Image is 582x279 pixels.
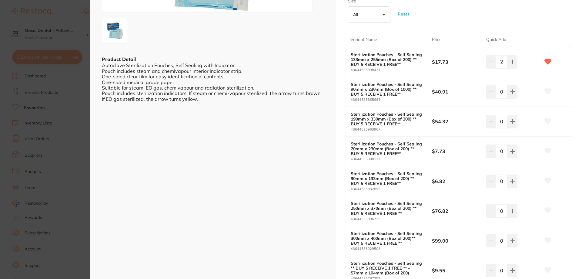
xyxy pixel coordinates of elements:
button: Reset [396,3,411,25]
small: 43644535963967 [351,128,432,131]
p: Quick Add [486,37,506,43]
small: 43644536029503 [351,247,432,251]
b: $40.91 [432,88,481,95]
b: Sterilization Pouches - Self Sealing 300mm x 460mm (Box of 200)** BUY 5 RECEIVE 1 FREE ** [351,231,424,246]
p: All [353,12,360,17]
small: 43644535865663 [351,98,432,102]
b: Sterilization Pouches - Self Sealing 250mm x 370mm (Box of 200) ** BUY 5 RECEIVE 1 FREE ** [351,201,424,216]
b: Sterilization Pouches - Self Sealing 133mm x 255mm (Box of 200) ** BUY 5 RECEIVE 1 FREE** [351,52,424,67]
b: $9.55 [432,267,481,274]
p: Price [432,37,442,43]
b: $7.73 [432,148,481,155]
button: All [348,6,390,23]
b: Sterilization Pouches - Self Sealing ** BUY 5 RECEIVE 1 FREE ** - 57mm x 104mm (Box of 200) [351,261,424,275]
b: $6.82 [432,178,481,185]
b: Product Detail [102,56,136,62]
b: $99.00 [432,237,481,244]
b: Sterilization Pouches - Self Sealing 190mm x 330mm (Box of 200) ** BUY 5 RECEIVE 1 FREE** [351,112,424,126]
div: Autoclave Sterilization Pouches, Self Sealing with Indicator Pouch includes steam and chemivapour... [102,63,324,102]
b: $17.73 [432,59,481,65]
b: $76.82 [432,208,481,214]
small: 43644535800127 [351,157,432,161]
b: Sterilization Pouches - Self Sealing 90mm x 133mm (Box of 200) ** BUY 5 RECEIVE 1 FREE** [351,171,424,186]
b: Sterilization Pouches - Self Sealing 70mm x 230mm (Box of 200) ** BUY 5 RECEIVE 1 FREE** [351,141,424,156]
img: cA [104,20,126,42]
b: $54.32 [432,118,481,125]
small: 43644535996735 [351,217,432,221]
small: 43644535898431 [351,68,432,72]
b: Sterilization Pouches - Self Sealing 90mm x 230mm (Box of 1000) ** BUY 5 RECEIVE 1 FREE** [351,82,424,97]
p: Variant Name [350,37,377,43]
small: 43644535832895 [351,187,432,191]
